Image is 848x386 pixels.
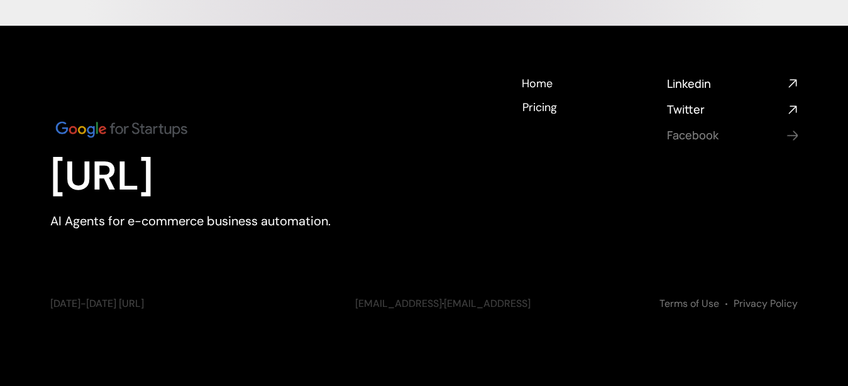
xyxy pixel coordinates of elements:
a: Facebook [667,127,798,143]
a: Pricing [521,100,558,114]
h4: Linkedin [667,76,783,92]
h4: Facebook [667,127,783,143]
a: Privacy Policy [734,297,798,310]
a: [EMAIL_ADDRESS] [444,297,531,310]
a: [EMAIL_ADDRESS] [355,297,442,310]
a: Terms of Use [659,297,719,310]
p: [DATE]-[DATE] [URL] [50,297,330,311]
p: · [355,297,635,311]
a: Twitter [667,102,798,117]
a: Linkedin [667,76,798,92]
h4: Home [522,76,553,92]
p: AI Agents for e-commerce business automation. [50,212,396,230]
a: Home [521,76,553,90]
nav: Social media links [667,76,798,144]
h1: [URL] [50,153,396,201]
nav: Footer navigation [521,76,652,114]
h4: Twitter [667,102,783,117]
h4: Pricing [522,100,557,115]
